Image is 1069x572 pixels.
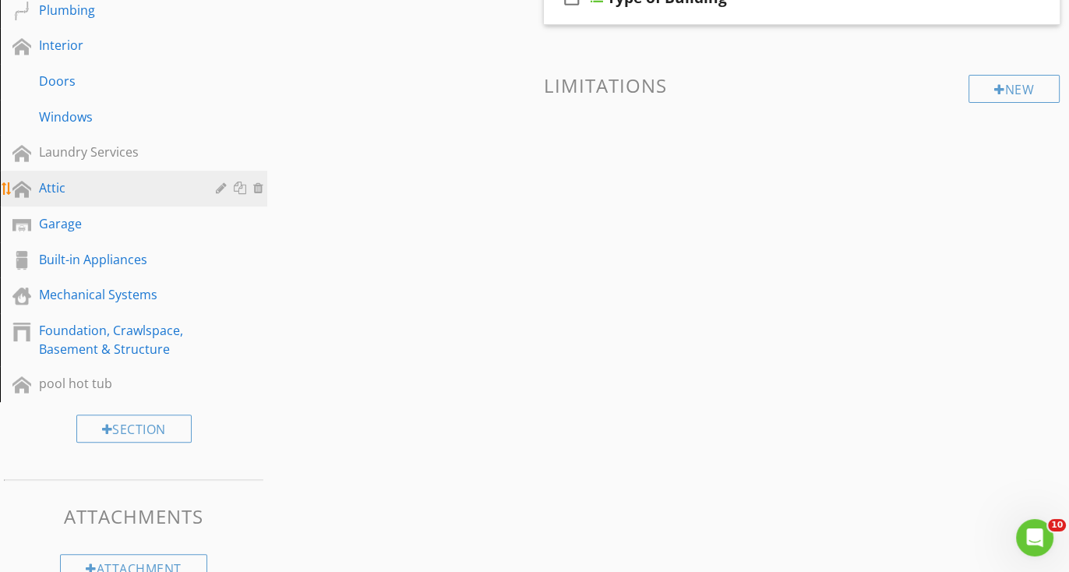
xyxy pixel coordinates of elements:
[1016,519,1053,556] iframe: Intercom live chat
[39,374,193,393] div: pool hot tub
[39,108,193,126] div: Windows
[39,36,193,55] div: Interior
[39,143,193,161] div: Laundry Services
[1048,519,1066,531] span: 10
[39,285,193,304] div: Mechanical Systems
[39,214,193,233] div: Garage
[39,250,193,269] div: Built-in Appliances
[544,75,1060,96] h3: Limitations
[76,415,192,443] div: Section
[39,321,193,358] div: Foundation, Crawlspace, Basement & Structure
[968,75,1060,103] div: New
[39,178,193,197] div: Attic
[39,1,193,19] div: Plumbing
[39,72,193,90] div: Doors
